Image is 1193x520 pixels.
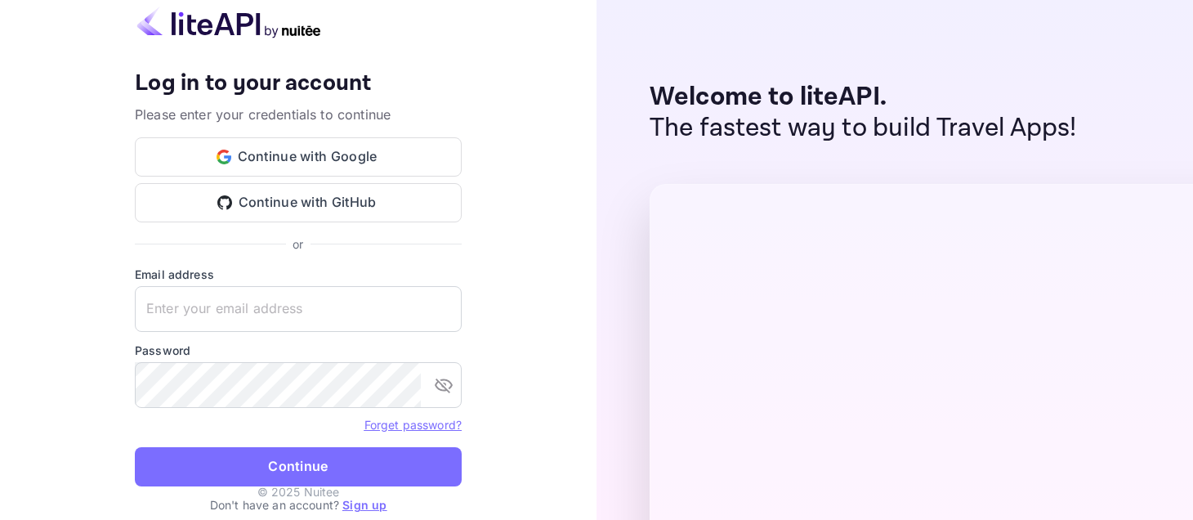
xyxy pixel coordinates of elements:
a: Forget password? [364,416,462,433]
button: Continue [135,447,462,486]
a: Sign up [342,498,386,512]
p: © 2025 Nuitee [257,483,340,500]
p: Please enter your credentials to continue [135,105,462,124]
p: Welcome to liteAPI. [650,82,1077,113]
label: Password [135,342,462,359]
button: Continue with GitHub [135,183,462,222]
p: Don't have an account? [135,496,462,513]
h4: Log in to your account [135,69,462,98]
input: Enter your email address [135,286,462,332]
button: toggle password visibility [427,369,460,401]
img: liteapi [135,7,323,38]
p: The fastest way to build Travel Apps! [650,113,1077,144]
button: Continue with Google [135,137,462,177]
a: Forget password? [364,418,462,432]
label: Email address [135,266,462,283]
p: or [293,235,303,253]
